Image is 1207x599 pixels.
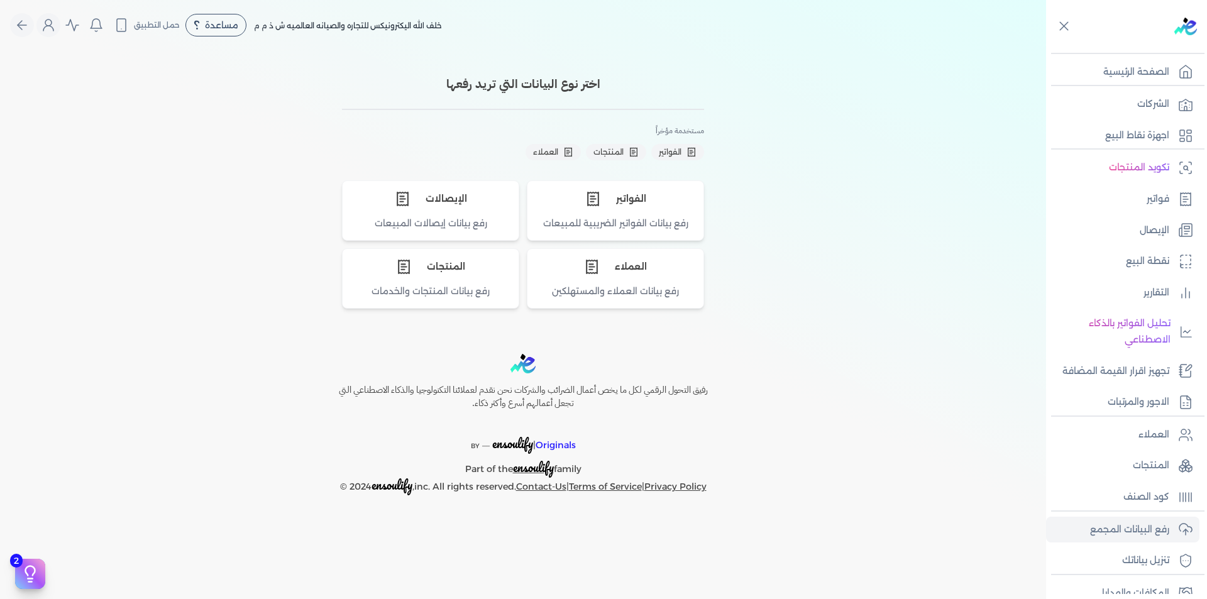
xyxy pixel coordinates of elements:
[134,19,180,31] span: حمل التطبيق
[342,248,519,309] button: اختر نوع المنتجات
[1046,453,1199,479] a: المنتجات
[1108,394,1169,410] p: الاجور والمرتبات
[1046,517,1199,543] a: رفع البيانات المجمع
[1046,310,1199,353] a: تحليل الفواتير بالذكاء الاصطناعي
[527,180,704,241] button: اختر نوع الفواتير
[1046,389,1199,415] a: الاجور والمرتبات
[342,180,519,241] button: اختر نوع الإيصالات
[15,559,45,589] button: 2
[513,463,554,475] a: ensoulify
[1046,484,1199,510] a: كود الصنف
[342,125,704,136] h4: مستخدمة مؤخراً
[1174,18,1197,35] img: logo
[1062,363,1169,380] p: تجهيز اقرار القيمة المضافة
[569,481,642,492] a: Terms of Service
[1046,358,1199,385] a: تجهيز اقرار القيمة المضافة
[1137,96,1169,113] p: الشركات
[586,144,646,160] button: المنتجات
[1140,223,1169,239] p: الإيصال
[1105,128,1169,144] p: اجهزة نقاط البيع
[1046,59,1199,85] a: الصفحة الرئيسية
[482,439,490,447] sup: __
[1046,186,1199,212] a: فواتير
[527,248,704,309] button: اختر نوع العملاء
[205,21,238,30] span: مساعدة
[312,477,734,495] p: © 2024 ,inc. All rights reserved. | |
[372,475,412,495] span: ensoulify
[1046,155,1199,181] a: تكويد المنتجات
[312,420,734,454] p: |
[254,21,442,30] span: خلف الله اليكترونيكس للتجاره والصيانه العالميه ش ذ م م
[492,434,533,453] span: ensoulify
[593,146,624,158] span: المنتجات
[1046,422,1199,448] a: العملاء
[651,144,704,160] button: الفواتير
[1147,191,1169,207] p: فواتير
[1103,64,1169,80] p: الصفحة الرئيسية
[343,285,519,308] div: رفع بيانات المنتجات والخدمات
[1046,123,1199,149] a: اجهزة نقاط البيع
[185,14,246,36] div: مساعدة
[1046,280,1199,306] a: التقارير
[659,146,681,158] span: الفواتير
[526,144,581,160] button: العملاء
[536,439,576,451] span: Originals
[644,481,707,492] a: Privacy Policy
[1090,522,1169,538] p: رفع البيانات المجمع
[1046,547,1199,574] a: تنزيل بياناتك
[516,481,566,492] a: Contact-Us
[1123,489,1169,505] p: كود الصنف
[527,249,703,285] div: العملاء
[343,249,519,285] div: المنتجات
[1046,91,1199,118] a: الشركات
[343,181,519,217] div: الإيصالات
[111,14,183,36] button: حمل التطبيق
[10,554,23,568] span: 2
[1138,427,1169,443] p: العملاء
[513,458,554,477] span: ensoulify
[1046,217,1199,244] a: الإيصال
[510,354,536,373] img: logo
[1052,316,1171,348] p: تحليل الفواتير بالذكاء الاصطناعي
[527,181,703,217] div: الفواتير
[312,454,734,478] p: Part of the family
[1133,458,1169,474] p: المنتجات
[1122,552,1169,569] p: تنزيل بياناتك
[1109,160,1169,176] p: تكويد المنتجات
[1046,248,1199,275] a: نقطة البيع
[1144,285,1169,301] p: التقارير
[527,217,703,240] div: رفع بيانات الفواتير الضريبية للمبيعات
[533,146,558,158] span: العملاء
[342,75,704,94] h3: اختر نوع البيانات التي تريد رفعها
[312,383,734,410] h6: رفيق التحول الرقمي لكل ما يخص أعمال الضرائب والشركات نحن نقدم لعملائنا التكنولوجيا والذكاء الاصطن...
[1126,253,1169,270] p: نقطة البيع
[471,442,480,450] span: BY
[527,285,703,308] div: رفع بيانات العملاء والمستهلكين
[343,217,519,240] div: رفع بيانات إيصالات المبيعات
